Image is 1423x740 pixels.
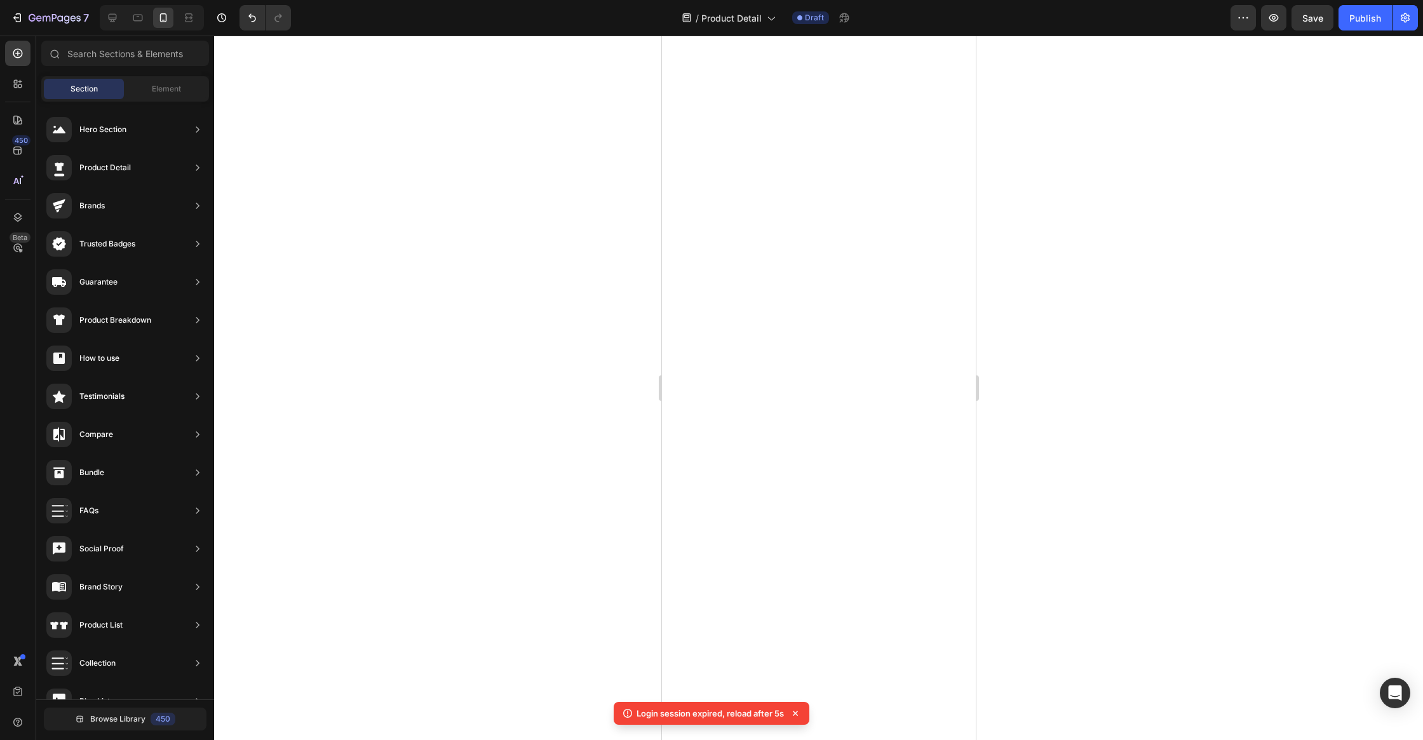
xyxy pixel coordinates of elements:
span: Draft [805,12,824,24]
p: 7 [83,10,89,25]
span: Section [71,83,98,95]
div: Beta [10,232,30,243]
div: Product Breakdown [79,314,151,326]
button: Save [1291,5,1333,30]
input: Search Sections & Elements [41,41,209,66]
button: Browse Library450 [44,708,206,730]
span: / [696,11,699,25]
div: Guarantee [79,276,118,288]
div: Blog List [79,695,110,708]
div: Product Detail [79,161,131,174]
div: Compare [79,428,113,441]
div: Testimonials [79,390,125,403]
div: Product List [79,619,123,631]
div: Brands [79,199,105,212]
div: 450 [12,135,30,145]
span: Browse Library [90,713,145,725]
div: Brand Story [79,581,123,593]
iframe: Design area [662,36,976,740]
div: Bundle [79,466,104,479]
p: Login session expired, reload after 5s [637,707,784,720]
button: Publish [1339,5,1392,30]
span: Element [152,83,181,95]
span: Product Detail [701,11,762,25]
div: Publish [1349,11,1381,25]
div: Social Proof [79,542,124,555]
button: 7 [5,5,95,30]
div: Open Intercom Messenger [1380,678,1410,708]
div: Trusted Badges [79,238,135,250]
div: Collection [79,657,116,669]
div: FAQs [79,504,98,517]
div: How to use [79,352,119,365]
span: Save [1302,13,1323,24]
div: Hero Section [79,123,126,136]
div: 450 [151,713,175,725]
div: Undo/Redo [239,5,291,30]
